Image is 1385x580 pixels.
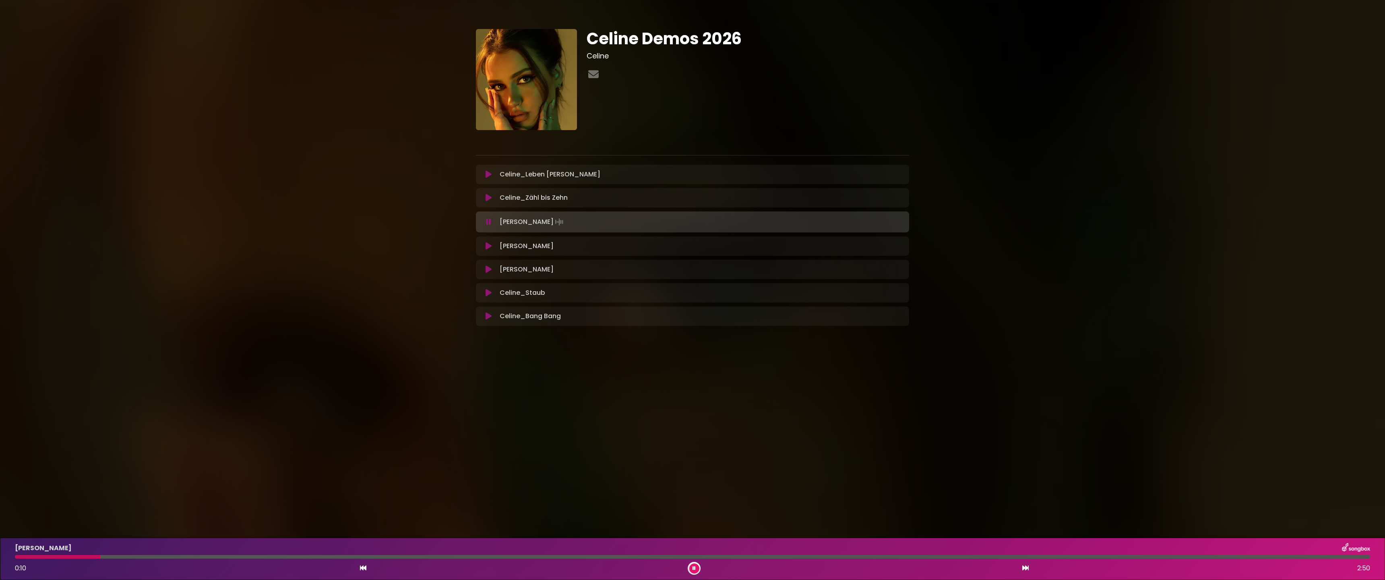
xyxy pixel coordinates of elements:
h1: Celine Demos 2026 [587,29,909,48]
p: [PERSON_NAME] [500,265,554,274]
img: Lq3JwxWjTsiZgLSj7RBx [476,29,577,130]
img: waveform4.gif [554,216,565,228]
p: Celine_Zähl bis Zehn [500,193,568,203]
p: [PERSON_NAME] [500,216,565,228]
p: Celine_Bang Bang [500,311,561,321]
p: Celine_Staub [500,288,545,298]
p: [PERSON_NAME] [500,241,554,251]
h3: Celine [587,52,909,60]
p: Celine_Leben [PERSON_NAME] [500,170,600,179]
